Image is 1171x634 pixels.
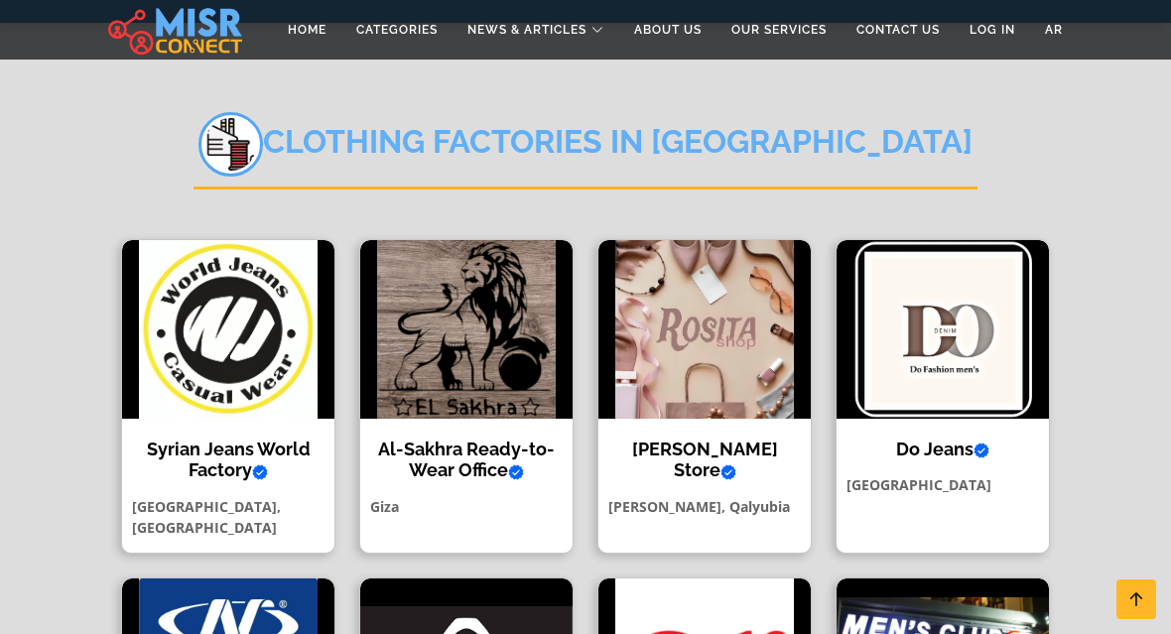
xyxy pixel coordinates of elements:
[360,496,573,517] p: Giza
[598,240,811,419] img: Rosita Store
[955,11,1030,49] a: Log in
[341,11,453,49] a: Categories
[974,443,989,458] svg: Verified account
[252,464,268,480] svg: Verified account
[508,464,524,480] svg: Verified account
[613,439,796,481] h4: [PERSON_NAME] Store
[198,112,263,177] img: jc8qEEzyi89FPzAOrPPq.png
[824,239,1062,554] a: Do Jeans Do Jeans [GEOGRAPHIC_DATA]
[122,496,334,538] p: [GEOGRAPHIC_DATA], [GEOGRAPHIC_DATA]
[109,239,347,554] a: Syrian Jeans World Factory Syrian Jeans World Factory [GEOGRAPHIC_DATA], [GEOGRAPHIC_DATA]
[194,112,977,190] h2: Clothing factories in [GEOGRAPHIC_DATA]
[122,240,334,419] img: Syrian Jeans World Factory
[837,240,1049,419] img: Do Jeans
[273,11,341,49] a: Home
[837,474,1049,495] p: [GEOGRAPHIC_DATA]
[720,464,736,480] svg: Verified account
[347,239,585,554] a: Al-Sakhra Ready-to-Wear Office Al-Sakhra Ready-to-Wear Office Giza
[453,11,619,49] a: News & Articles
[375,439,558,481] h4: Al-Sakhra Ready-to-Wear Office
[108,5,241,55] img: main.misr_connect
[716,11,842,49] a: Our Services
[360,240,573,419] img: Al-Sakhra Ready-to-Wear Office
[598,496,811,517] p: [PERSON_NAME], Qalyubia
[467,21,586,39] span: News & Articles
[842,11,955,49] a: Contact Us
[1030,11,1078,49] a: AR
[619,11,716,49] a: About Us
[851,439,1034,460] h4: Do Jeans
[137,439,320,481] h4: Syrian Jeans World Factory
[585,239,824,554] a: Rosita Store [PERSON_NAME] Store [PERSON_NAME], Qalyubia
